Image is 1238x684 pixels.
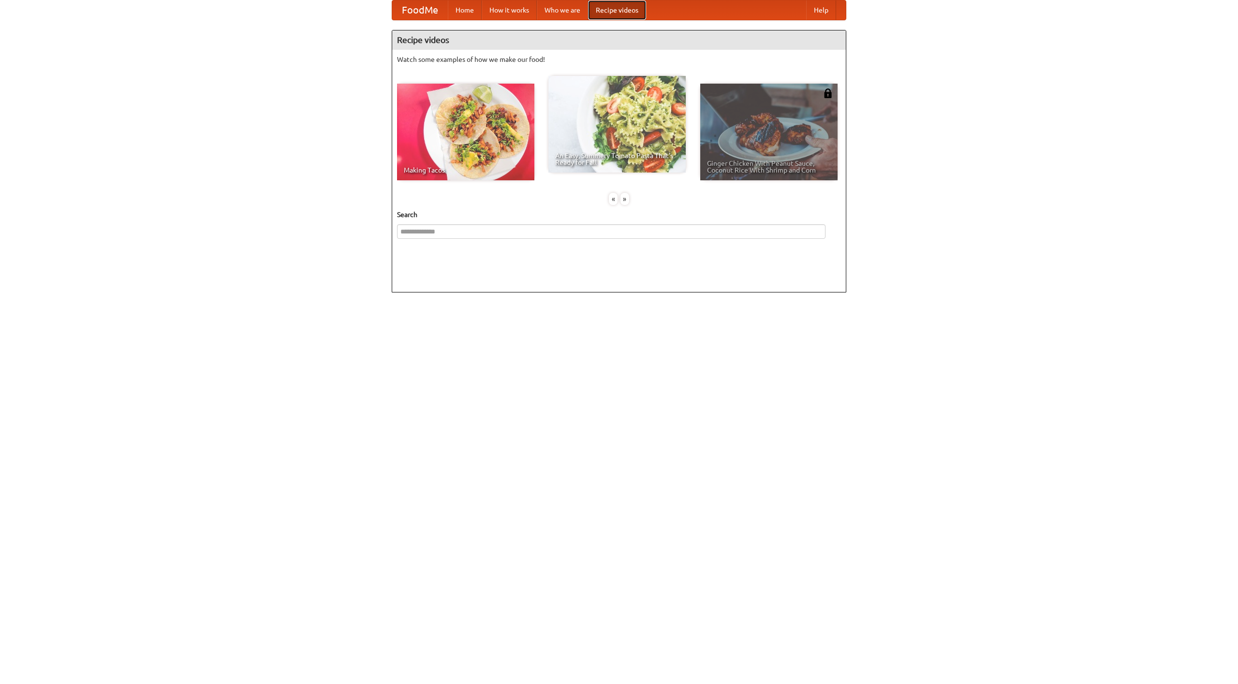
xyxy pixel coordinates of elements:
a: How it works [482,0,537,20]
a: Recipe videos [588,0,646,20]
span: Making Tacos [404,167,528,174]
a: Home [448,0,482,20]
a: Help [806,0,836,20]
img: 483408.png [823,88,833,98]
h5: Search [397,210,841,219]
h4: Recipe videos [392,30,846,50]
p: Watch some examples of how we make our food! [397,55,841,64]
a: Making Tacos [397,84,534,180]
div: » [620,193,629,205]
a: FoodMe [392,0,448,20]
div: « [609,193,618,205]
a: An Easy, Summery Tomato Pasta That's Ready for Fall [548,76,686,173]
a: Who we are [537,0,588,20]
span: An Easy, Summery Tomato Pasta That's Ready for Fall [555,152,679,166]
